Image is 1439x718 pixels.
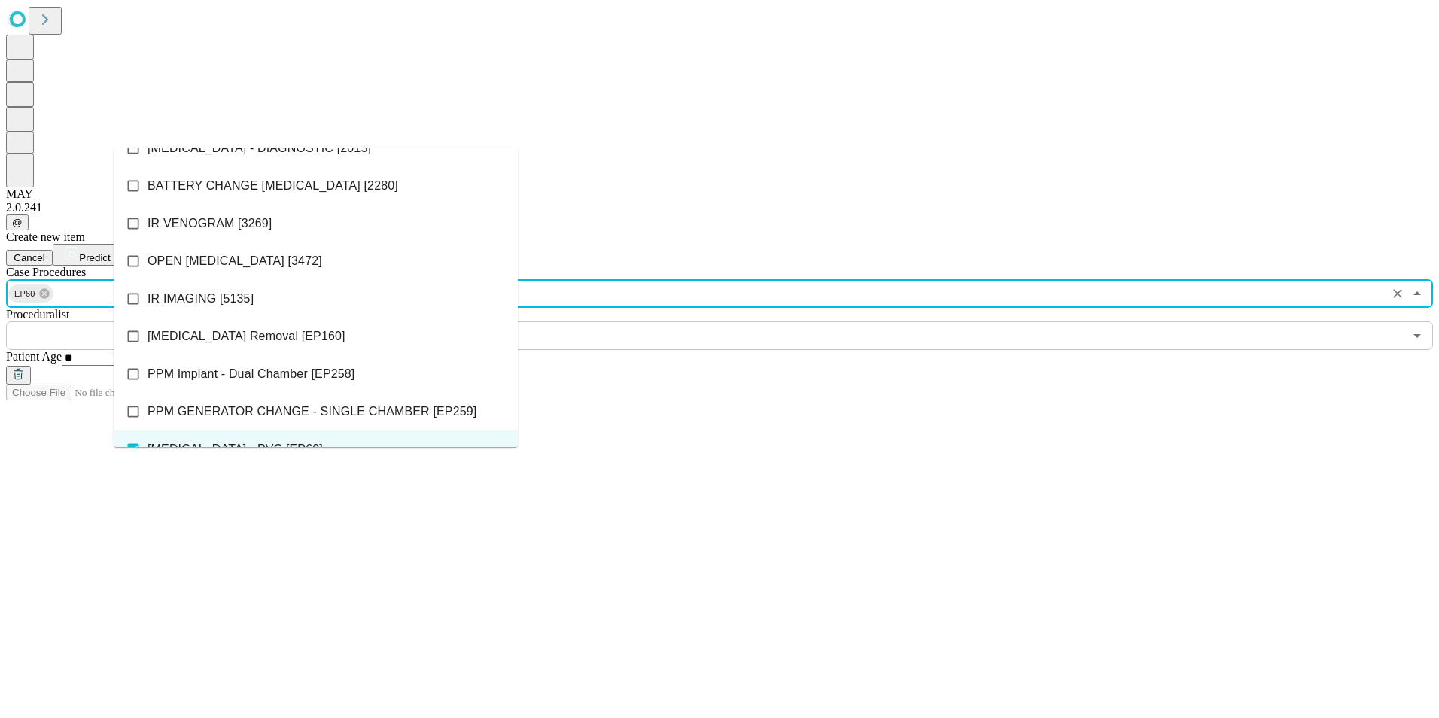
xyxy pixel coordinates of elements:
span: Patient Age [6,350,62,363]
div: EP60 [8,284,53,303]
span: IR IMAGING [5135] [148,290,254,308]
span: Proceduralist [6,308,69,321]
span: Scheduled Procedure [6,266,86,278]
span: [MEDICAL_DATA] Removal [EP160] [148,327,345,345]
span: BATTERY CHANGE [MEDICAL_DATA] [2280] [148,177,398,195]
button: @ [6,214,29,230]
span: PPM Implant - Dual Chamber [EP258] [148,365,354,383]
span: @ [12,217,23,228]
span: PPM GENERATOR CHANGE - SINGLE CHAMBER [EP259] [148,403,476,421]
span: Predict [79,252,110,263]
span: EP60 [8,285,41,303]
span: Cancel [14,252,45,263]
span: Create new item [6,230,85,243]
span: IR VENOGRAM [3269] [148,214,272,233]
span: OPEN [MEDICAL_DATA] [3472] [148,252,322,270]
button: Cancel [6,250,53,266]
button: Clear [1387,283,1408,304]
span: [MEDICAL_DATA] - DIAGNOSTIC [2015] [148,139,371,157]
button: Open [1407,325,1428,346]
button: Predict [53,244,122,266]
span: [MEDICAL_DATA] - PVC [EP60] [148,440,323,458]
button: Close [1407,283,1428,304]
div: 2.0.241 [6,201,1433,214]
div: MAY [6,187,1433,201]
